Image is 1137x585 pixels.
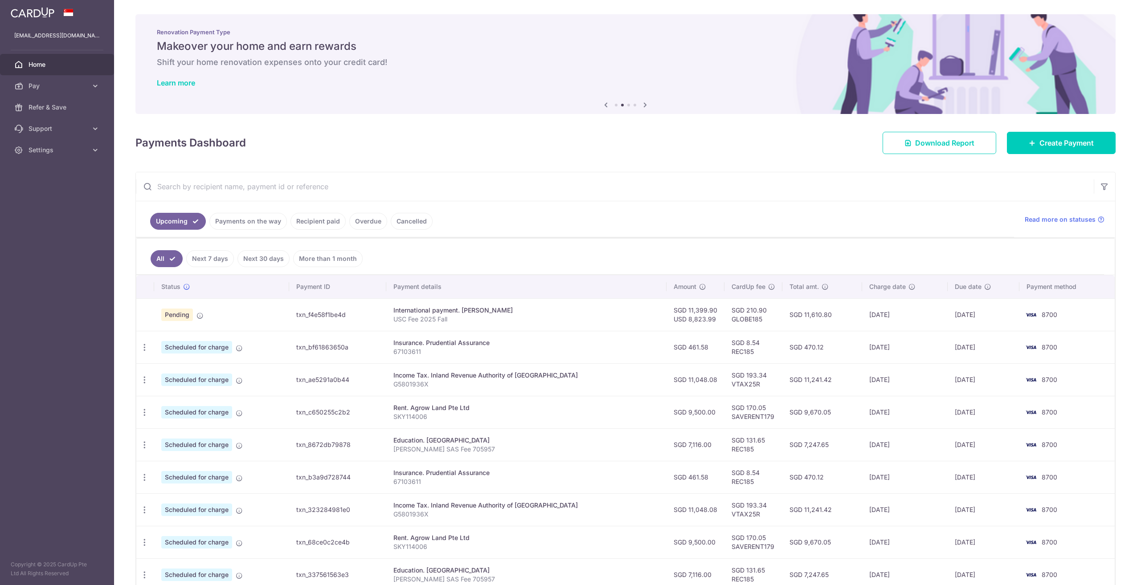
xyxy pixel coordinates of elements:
[782,363,862,396] td: SGD 11,241.42
[1022,309,1040,320] img: Bank Card
[393,436,659,445] div: Education. [GEOGRAPHIC_DATA]
[289,428,386,461] td: txn_8672db79878
[136,172,1094,201] input: Search by recipient name, payment id or reference
[674,282,696,291] span: Amount
[289,275,386,298] th: Payment ID
[289,298,386,331] td: txn_f4e58f1be4d
[393,566,659,575] div: Education. [GEOGRAPHIC_DATA]
[862,526,948,558] td: [DATE]
[161,504,232,516] span: Scheduled for charge
[29,124,87,133] span: Support
[393,533,659,542] div: Rent. Agrow Land Pte Ltd
[724,461,782,493] td: SGD 8.54 REC185
[948,396,1019,428] td: [DATE]
[1042,376,1057,383] span: 8700
[393,468,659,477] div: Insurance. Prudential Assurance
[862,493,948,526] td: [DATE]
[948,526,1019,558] td: [DATE]
[161,282,180,291] span: Status
[1007,132,1116,154] a: Create Payment
[1025,215,1096,224] span: Read more on statuses
[1022,407,1040,418] img: Bank Card
[1022,342,1040,353] img: Bank Card
[157,28,1094,36] p: Renovation Payment Type
[1042,311,1057,318] span: 8700
[393,380,659,389] p: G5801936X
[29,146,87,154] span: Settings
[782,298,862,331] td: SGD 11,610.80
[724,493,782,526] td: SGD 193.34 VTAX25R
[1022,374,1040,385] img: Bank Card
[883,132,996,154] a: Download Report
[161,536,232,548] span: Scheduled for charge
[667,363,724,396] td: SGD 11,048.08
[135,14,1116,114] img: Renovation banner
[186,250,234,267] a: Next 7 days
[289,363,386,396] td: txn_ae5291a0b44
[948,363,1019,396] td: [DATE]
[1042,571,1057,578] span: 8700
[1022,537,1040,548] img: Bank Card
[289,331,386,363] td: txn_bf61863650a
[391,213,433,230] a: Cancelled
[948,298,1019,331] td: [DATE]
[667,493,724,526] td: SGD 11,048.08
[915,138,974,148] span: Download Report
[782,526,862,558] td: SGD 9,670.05
[724,298,782,331] td: SGD 210.90 GLOBE185
[667,461,724,493] td: SGD 461.58
[1039,138,1094,148] span: Create Payment
[393,477,659,486] p: 67103611
[667,298,724,331] td: SGD 11,399.90 USD 8,823.99
[1042,343,1057,351] span: 8700
[955,282,982,291] span: Due date
[862,298,948,331] td: [DATE]
[289,461,386,493] td: txn_b3a9d728744
[782,493,862,526] td: SGD 11,241.42
[393,575,659,584] p: [PERSON_NAME] SAS Fee 705957
[1042,473,1057,481] span: 8700
[862,428,948,461] td: [DATE]
[14,31,100,40] p: [EMAIL_ADDRESS][DOMAIN_NAME]
[393,445,659,454] p: [PERSON_NAME] SAS Fee 705957
[393,347,659,356] p: 67103611
[724,428,782,461] td: SGD 131.65 REC185
[948,428,1019,461] td: [DATE]
[209,213,287,230] a: Payments on the way
[862,331,948,363] td: [DATE]
[667,428,724,461] td: SGD 7,116.00
[237,250,290,267] a: Next 30 days
[393,371,659,380] div: Income Tax. Inland Revenue Authority of [GEOGRAPHIC_DATA]
[1042,408,1057,416] span: 8700
[29,60,87,69] span: Home
[393,403,659,412] div: Rent. Agrow Land Pte Ltd
[161,406,232,418] span: Scheduled for charge
[161,341,232,353] span: Scheduled for charge
[157,78,195,87] a: Learn more
[393,542,659,551] p: SKY114006
[289,526,386,558] td: txn_68ce0c2ce4b
[724,363,782,396] td: SGD 193.34 VTAX25R
[11,7,54,18] img: CardUp
[157,39,1094,53] h5: Makeover your home and earn rewards
[29,81,87,90] span: Pay
[393,501,659,510] div: Income Tax. Inland Revenue Authority of [GEOGRAPHIC_DATA]
[393,315,659,324] p: USC Fee 2025 Fall
[862,461,948,493] td: [DATE]
[161,309,193,321] span: Pending
[135,135,246,151] h4: Payments Dashboard
[289,493,386,526] td: txn_323284981e0
[393,412,659,421] p: SKY114006
[667,331,724,363] td: SGD 461.58
[667,526,724,558] td: SGD 9,500.00
[393,306,659,315] div: International payment. [PERSON_NAME]
[150,213,206,230] a: Upcoming
[161,374,232,386] span: Scheduled for charge
[948,461,1019,493] td: [DATE]
[1042,441,1057,448] span: 8700
[386,275,667,298] th: Payment details
[869,282,906,291] span: Charge date
[1022,569,1040,580] img: Bank Card
[349,213,387,230] a: Overdue
[1022,439,1040,450] img: Bank Card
